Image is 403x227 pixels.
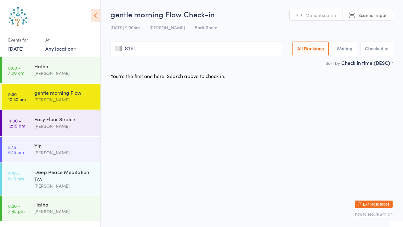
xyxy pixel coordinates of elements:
[34,116,95,122] div: Easy Floor Stretch
[34,122,95,130] div: [PERSON_NAME]
[34,149,95,156] div: [PERSON_NAME]
[111,72,225,79] div: You're the first one here! Search above to check in.
[8,203,25,213] time: 6:30 - 7:45 pm
[2,57,100,83] a: 6:00 -7:00 amHatha[PERSON_NAME]
[358,12,387,18] span: Scanner input
[2,163,100,195] a: 5:30 -6:15 pmDeep Peace Meditation TM[PERSON_NAME]
[8,118,25,128] time: 11:00 - 12:15 pm
[2,196,100,221] a: 6:30 -7:45 pmHatha[PERSON_NAME]
[111,9,393,19] h2: gentle morning Flow Check-in
[2,110,100,136] a: 11:00 -12:15 pmEasy Floor Stretch[PERSON_NAME]
[332,42,357,56] button: Waiting
[341,59,393,66] div: Check in time (DESC)
[34,208,95,215] div: [PERSON_NAME]
[355,201,393,208] button: Exit kiosk mode
[34,168,95,182] div: Deep Peace Meditation TM
[8,65,24,75] time: 6:00 - 7:00 am
[360,42,393,56] button: Checked in
[2,137,100,162] a: 5:15 -6:15 pmYin[PERSON_NAME]
[292,42,329,56] button: All Bookings
[45,35,77,45] div: At
[34,182,95,190] div: [PERSON_NAME]
[195,24,217,31] span: Back Room
[2,84,100,110] a: 9:30 -10:30 amgentle morning Flow[PERSON_NAME]
[8,35,39,45] div: Events for
[150,24,185,31] span: [PERSON_NAME]
[45,45,77,52] div: Any location
[34,142,95,149] div: Yin
[8,92,26,102] time: 9:30 - 10:30 am
[355,212,393,217] button: how to secure with pin
[34,70,95,77] div: [PERSON_NAME]
[8,145,24,155] time: 5:15 - 6:15 pm
[6,5,30,28] img: Australian School of Meditation & Yoga
[305,12,336,18] span: Manual search
[326,60,340,66] label: Sort by
[8,45,24,52] a: [DATE]
[34,63,95,70] div: Hatha
[34,201,95,208] div: Hatha
[8,171,24,181] time: 5:30 - 6:15 pm
[34,89,95,96] div: gentle morning Flow
[111,24,140,31] span: [DATE] 9:30am
[34,96,95,103] div: [PERSON_NAME]
[111,42,282,56] input: Search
